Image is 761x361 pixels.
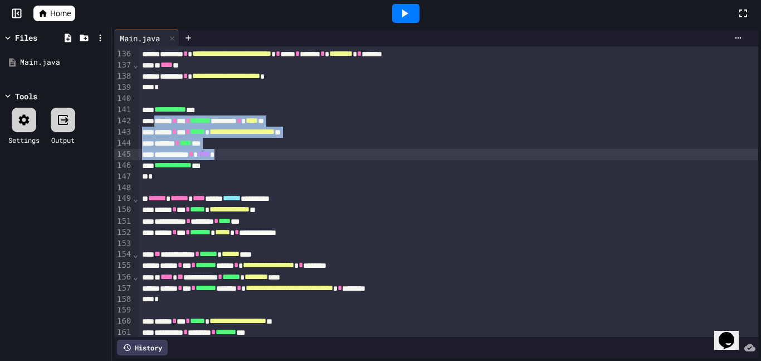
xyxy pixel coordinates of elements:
[114,49,133,60] div: 136
[114,316,133,327] div: 160
[114,104,133,115] div: 141
[133,272,138,281] span: Fold line
[114,193,133,204] div: 149
[133,250,138,259] span: Fold line
[114,71,133,82] div: 138
[15,90,37,102] div: Tools
[114,260,133,271] div: 155
[117,340,168,355] div: History
[114,30,179,46] div: Main.java
[114,204,133,215] div: 150
[114,238,133,249] div: 153
[114,283,133,294] div: 157
[8,135,40,145] div: Settings
[114,216,133,227] div: 151
[714,316,750,350] iframe: chat widget
[20,57,107,68] div: Main.java
[114,115,133,127] div: 142
[133,194,138,203] span: Fold line
[114,93,133,104] div: 140
[51,135,75,145] div: Output
[114,32,165,44] div: Main.java
[114,127,133,138] div: 143
[114,171,133,182] div: 147
[114,327,133,338] div: 161
[114,294,133,305] div: 158
[15,32,37,44] div: Files
[114,60,133,71] div: 137
[50,8,71,19] span: Home
[114,182,133,194] div: 148
[133,60,138,69] span: Fold line
[33,6,75,21] a: Home
[114,249,133,260] div: 154
[114,149,133,160] div: 145
[114,160,133,171] div: 146
[114,82,133,93] div: 139
[114,227,133,238] div: 152
[114,272,133,283] div: 156
[114,138,133,149] div: 144
[114,305,133,316] div: 159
